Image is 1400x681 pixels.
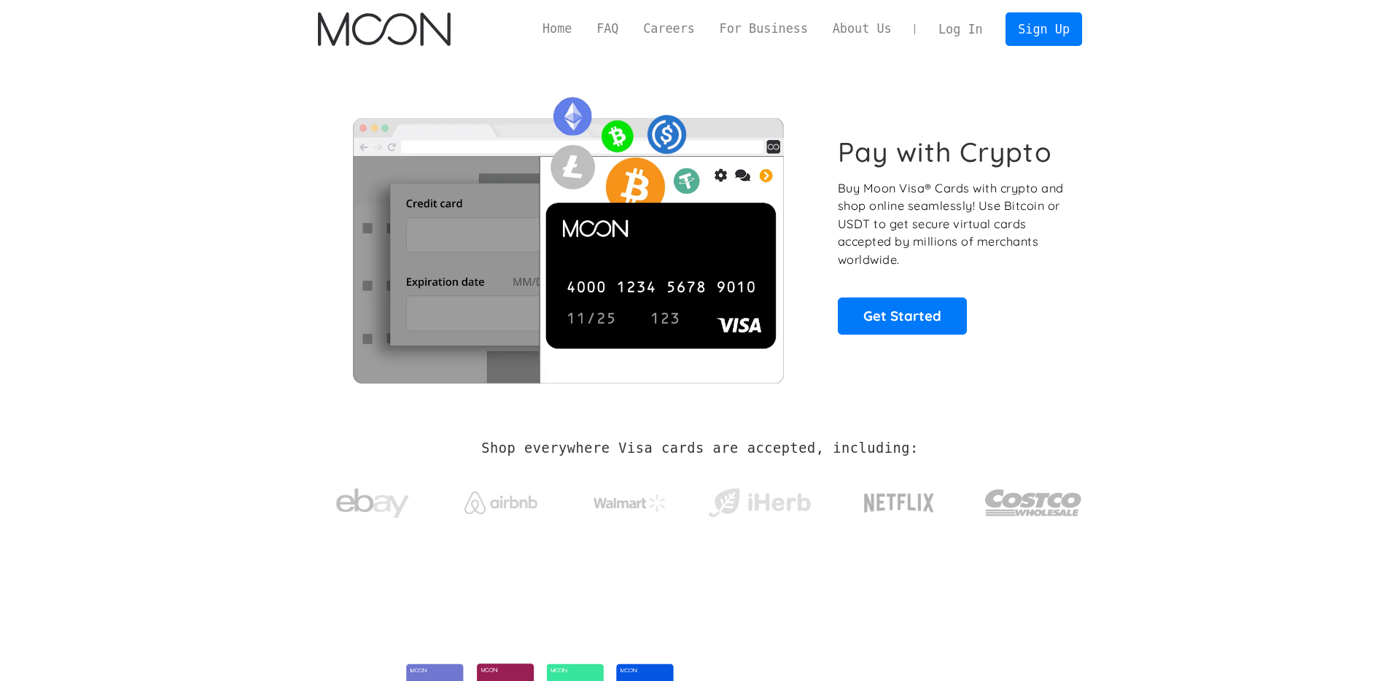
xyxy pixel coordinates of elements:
a: Walmart [576,480,685,519]
img: ebay [336,480,409,526]
a: Netflix [834,470,965,529]
a: Careers [631,20,707,38]
a: iHerb [705,470,814,529]
img: Moon Logo [318,12,450,46]
a: Costco [984,461,1082,537]
a: Get Started [838,297,967,334]
img: Netflix [863,485,936,521]
p: Buy Moon Visa® Cards with crypto and shop online seamlessly! Use Bitcoin or USDT to get secure vi... [838,179,1066,269]
img: Costco [984,475,1082,530]
a: FAQ [584,20,631,38]
a: Airbnb [447,477,556,521]
img: Walmart [594,494,666,512]
a: For Business [707,20,820,38]
a: home [318,12,450,46]
h1: Pay with Crypto [838,136,1052,168]
a: ebay [318,466,427,534]
h2: Shop everywhere Visa cards are accepted, including: [481,440,918,456]
img: iHerb [705,484,814,522]
a: Log In [926,13,995,45]
img: Moon Cards let you spend your crypto anywhere Visa is accepted. [318,87,817,383]
img: Airbnb [464,491,537,514]
a: About Us [820,20,904,38]
a: Home [530,20,584,38]
a: Sign Up [1006,12,1081,45]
